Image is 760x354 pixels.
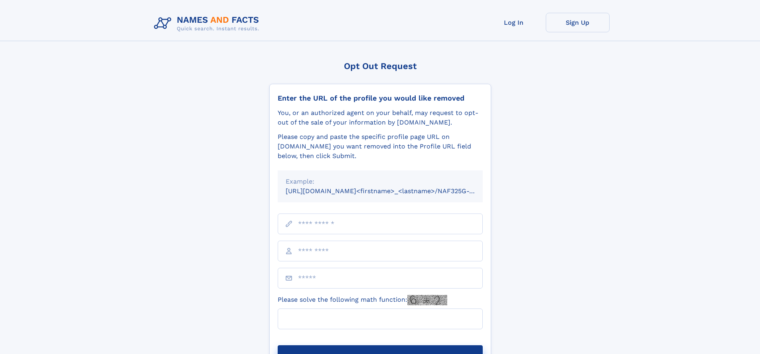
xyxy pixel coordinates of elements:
[278,108,483,127] div: You, or an authorized agent on your behalf, may request to opt-out of the sale of your informatio...
[286,177,475,186] div: Example:
[278,132,483,161] div: Please copy and paste the specific profile page URL on [DOMAIN_NAME] you want removed into the Pr...
[151,13,266,34] img: Logo Names and Facts
[278,94,483,103] div: Enter the URL of the profile you would like removed
[286,187,498,195] small: [URL][DOMAIN_NAME]<firstname>_<lastname>/NAF325G-xxxxxxxx
[482,13,546,32] a: Log In
[278,295,447,305] label: Please solve the following math function:
[546,13,610,32] a: Sign Up
[269,61,491,71] div: Opt Out Request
